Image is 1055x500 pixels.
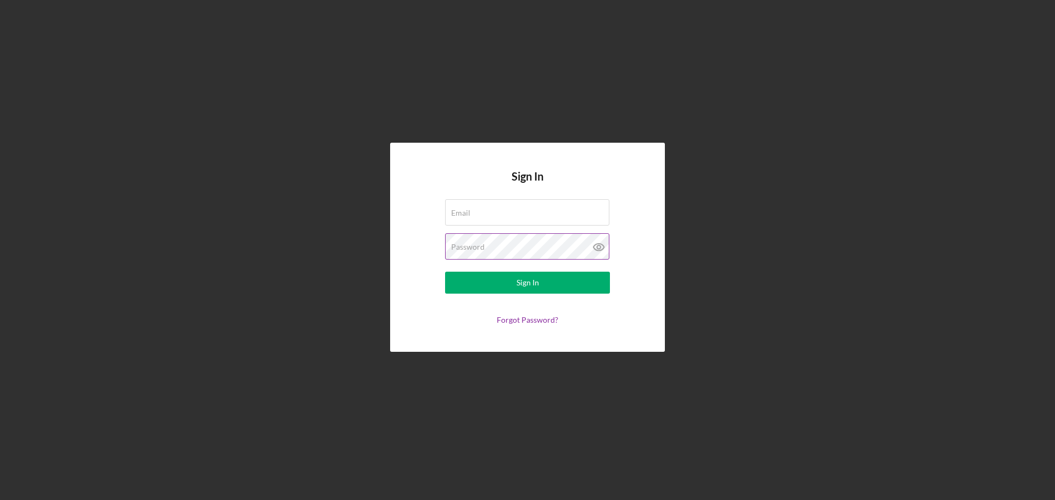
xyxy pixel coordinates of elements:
h4: Sign In [512,170,543,199]
label: Email [451,209,470,217]
div: Sign In [517,272,539,294]
label: Password [451,243,485,251]
a: Forgot Password? [497,315,558,324]
button: Sign In [445,272,610,294]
